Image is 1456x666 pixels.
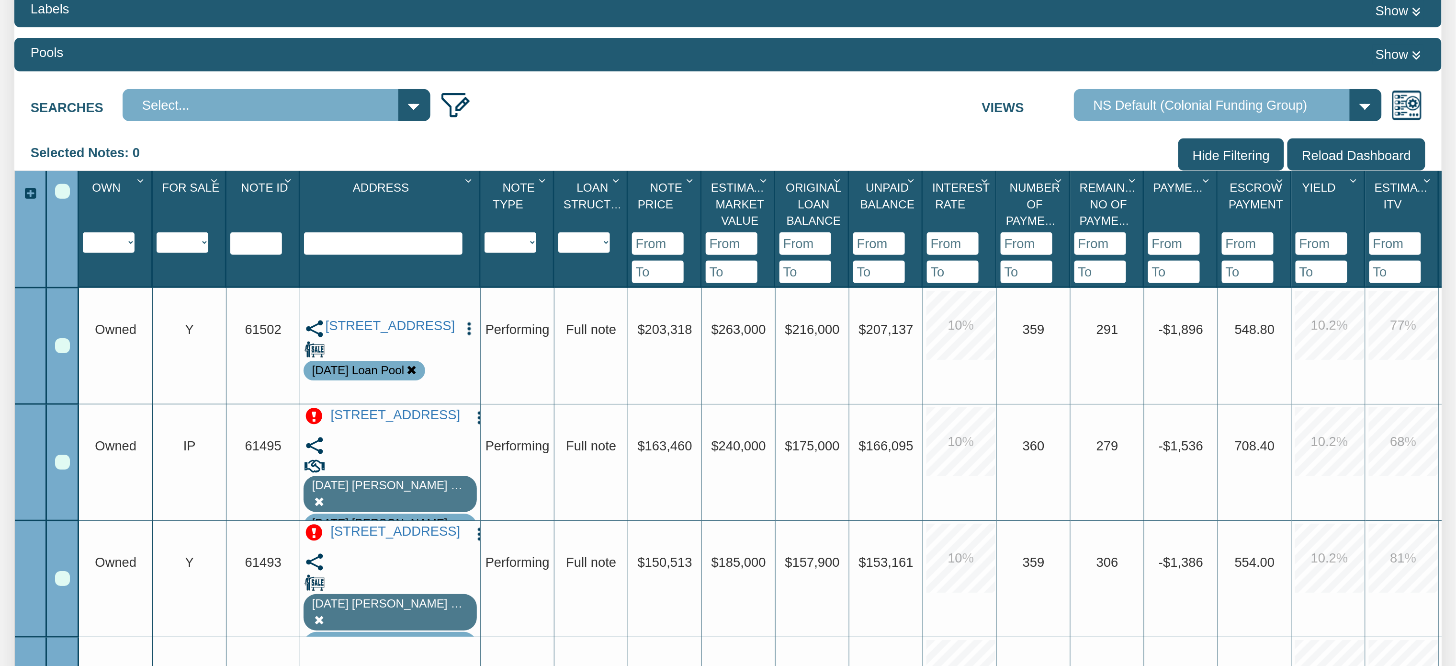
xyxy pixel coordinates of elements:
[472,410,487,425] img: cell-menu.png
[1198,171,1216,189] div: Column Menu
[1148,174,1217,233] div: Payment(P&I) Sort None
[1391,89,1423,121] img: views.png
[711,555,766,570] span: $185,000
[1074,232,1126,255] input: From
[55,184,70,199] div: Select All
[15,184,45,203] div: Expand All
[1096,438,1118,453] span: 279
[564,181,635,211] span: Loan Structure
[245,438,282,453] span: 61495
[785,438,840,453] span: $175,000
[183,438,196,453] span: IP
[1001,174,1069,233] div: Number Of Payments Sort None
[785,555,840,570] span: $157,900
[305,458,325,474] img: deal_progress.svg
[305,552,325,572] img: share.svg
[859,438,914,453] span: $166,095
[95,322,136,337] span: Owned
[711,181,777,228] span: Estimated Market Value
[325,524,466,540] a: 712 Ave M, S. Houston, TX, 77587
[1369,232,1421,255] input: From
[632,174,700,233] div: Note Price Sort None
[779,174,848,233] div: Original Loan Balance Sort None
[711,438,766,453] span: $240,000
[1148,174,1217,283] div: Sort None
[1001,232,1052,255] input: From
[1148,232,1200,255] input: From
[1369,174,1438,233] div: Estimated Itv Sort None
[632,232,684,255] input: From
[485,322,550,337] span: Performing
[485,174,553,233] div: Note Type Sort None
[312,362,405,379] div: Note is contained in the pool 9-25-25 Loan Pool
[566,438,616,453] span: Full note
[1287,138,1425,171] input: Reload Dashboard
[1001,174,1069,283] div: Sort None
[566,555,616,570] span: Full note
[853,261,905,283] input: To
[779,174,848,283] div: Sort None
[1375,181,1440,211] span: Estimated Itv
[558,174,627,233] div: Loan Structure Sort None
[1420,171,1437,189] div: Column Menu
[853,174,922,233] div: Unpaid Balance Sort None
[1159,322,1203,337] span: -$1,896
[312,633,469,650] div: Note is contained in the pool 8-21-25 Mixon 001 T1
[860,181,915,211] span: Unpaid Balance
[638,322,692,337] span: $203,318
[312,477,469,494] div: Note labeled as 8-21-25 Mixon 001 T1
[1369,291,1438,360] div: 77.0
[632,261,684,283] input: To
[706,261,757,283] input: To
[926,524,995,593] div: 10.0
[535,171,553,189] div: Column Menu
[281,171,298,189] div: Column Menu
[1369,407,1438,476] div: 68.0
[485,174,553,253] div: Sort None
[55,571,70,586] div: Row 3, Row Selection Checkbox
[853,174,922,283] div: Sort None
[1074,261,1126,283] input: To
[312,515,469,532] div: Note is contained in the pool 8-21-25 Mixon 001 T1
[903,171,921,189] div: Column Menu
[859,322,914,337] span: $207,137
[1235,555,1275,570] span: 554.00
[1346,171,1364,189] div: Column Menu
[241,181,288,194] span: Note Id
[185,322,194,337] span: Y
[1222,174,1290,283] div: Sort None
[785,322,840,337] span: $216,000
[304,174,479,255] div: Sort None
[461,171,479,189] div: Column Menu
[1272,171,1290,189] div: Column Menu
[1302,181,1336,194] span: Yield
[312,596,469,612] div: Note labeled as 8-21-25 Mixon 001 T1
[472,407,487,426] button: Press to open the note menu
[1125,171,1142,189] div: Column Menu
[493,181,535,211] span: Note Type
[1159,555,1203,570] span: -$1,386
[926,407,995,476] div: 10.0
[1235,322,1275,337] span: 548.80
[1006,181,1068,228] span: Number Of Payments
[1080,181,1146,228] span: Remaining No Of Payments
[566,322,616,337] span: Full note
[632,174,700,283] div: Sort None
[305,339,325,359] img: for_sale.png
[353,181,409,194] span: Address
[853,232,905,255] input: From
[95,555,136,570] span: Owned
[1074,174,1143,233] div: Remaining No Of Payments Sort None
[1148,261,1200,283] input: To
[472,524,487,542] button: Press to open the note menu
[706,174,774,283] div: Sort None
[55,455,70,470] div: Row 2, Row Selection Checkbox
[31,43,63,62] div: Pools
[830,171,847,189] div: Column Menu
[162,181,219,194] span: For Sale
[440,89,472,121] img: edit_filter_icon.png
[1222,261,1274,283] input: To
[92,181,120,194] span: Own
[609,171,626,189] div: Column Menu
[558,174,627,253] div: Sort None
